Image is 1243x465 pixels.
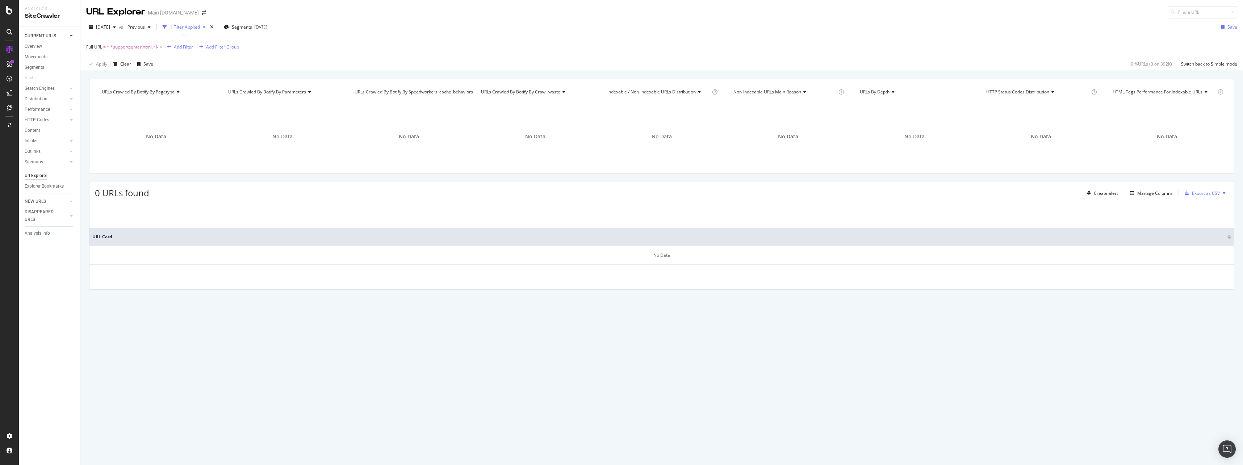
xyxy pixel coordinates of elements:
div: Analysis Info [25,230,50,237]
div: Create alert [1094,190,1118,196]
div: Search Engines [25,85,55,92]
div: Movements [25,53,47,61]
button: Segments[DATE] [221,21,270,33]
span: vs [119,24,125,30]
button: Previous [125,21,154,33]
div: Main [DOMAIN_NAME] [148,9,199,16]
button: Save [1218,21,1237,33]
div: CURRENT URLS [25,32,56,40]
span: 2025 Sep. 14th [96,24,110,30]
span: No Data [904,133,925,140]
span: No Data [652,133,672,140]
div: Inlinks [25,137,37,145]
h4: Non-Indexable URLs Main Reason [732,86,837,98]
button: Save [134,58,153,70]
div: HTTP Codes [25,116,49,124]
h4: Indexable / Non-Indexable URLs Distribution [606,86,711,98]
span: 0 URLs found [95,187,149,199]
div: Url Explorer [25,172,47,180]
span: ^.*supportcenter.html.*$ [107,42,158,52]
span: No Data [146,133,166,140]
span: No Data [1031,133,1051,140]
div: Content [25,127,40,134]
div: No Data [89,246,1234,265]
a: Distribution [25,95,68,103]
span: = [103,44,106,50]
div: NEW URLS [25,198,46,205]
a: HTTP Codes [25,116,68,124]
span: Full URL [86,44,102,50]
div: Add Filter [174,44,193,50]
span: No Data [778,133,798,140]
button: [DATE] [86,21,119,33]
h4: URLs by Depth [858,86,969,98]
a: NEW URLS [25,198,68,205]
span: URLs Crawled By Botify By parameters [228,89,306,95]
div: Overview [25,43,42,50]
div: Open Intercom Messenger [1218,440,1236,458]
a: Movements [25,53,75,61]
button: Manage Columns [1127,189,1173,197]
button: Apply [86,58,107,70]
div: 0 % URLs ( 0 on 392K ) [1131,61,1172,67]
span: URLs Crawled By Botify By speedworkers_cache_behaviors [355,89,473,95]
a: Url Explorer [25,172,75,180]
h4: URLs Crawled By Botify By crawl_waste [480,86,590,98]
span: Indexable / Non-Indexable URLs distribution [607,89,696,95]
a: Overview [25,43,75,50]
input: Find a URL [1168,6,1237,18]
div: Visits [25,74,35,82]
span: No Data [272,133,293,140]
span: No Data [1157,133,1177,140]
span: No Data [525,133,545,140]
div: Analytics [25,6,74,12]
div: Save [1227,24,1237,30]
a: DISAPPEARED URLS [25,208,68,223]
span: Segments [232,24,252,30]
a: Segments [25,64,75,71]
div: Add Filter Group [206,44,239,50]
div: SiteCrawler [25,12,74,20]
div: Explorer Bookmarks [25,183,64,190]
div: Save [143,61,153,67]
div: Outlinks [25,148,41,155]
span: HTML Tags Performance for Indexable URLs [1113,89,1202,95]
div: URL Explorer [86,6,145,18]
span: Previous [125,24,145,30]
h4: URLs Crawled By Botify By speedworkers_cache_behaviors [353,86,484,98]
div: Apply [96,61,107,67]
a: Search Engines [25,85,68,92]
a: Performance [25,106,68,113]
div: Manage Columns [1137,190,1173,196]
a: Visits [25,74,43,82]
span: URLs Crawled By Botify By crawl_waste [481,89,560,95]
div: times [209,24,215,31]
button: Add Filter Group [196,43,239,51]
div: Switch back to Simple mode [1181,61,1237,67]
a: Inlinks [25,137,68,145]
button: Clear [110,58,131,70]
span: No Data [399,133,419,140]
h4: URLs Crawled By Botify By pagetype [100,86,211,98]
div: [DATE] [254,24,267,30]
button: Add Filter [164,43,193,51]
h4: HTTP Status Codes Distribution [985,86,1090,98]
span: URLs by Depth [860,89,890,95]
h4: HTML Tags Performance for Indexable URLs [1111,86,1216,98]
a: Sitemaps [25,158,68,166]
button: Export as CSV [1182,187,1220,199]
div: Export as CSV [1192,190,1220,196]
span: Non-Indexable URLs Main Reason [733,89,801,95]
div: Sitemaps [25,158,43,166]
h4: URLs Crawled By Botify By parameters [227,86,338,98]
a: CURRENT URLS [25,32,68,40]
span: URLs Crawled By Botify By pagetype [102,89,175,95]
button: Switch back to Simple mode [1178,58,1237,70]
button: Create alert [1084,187,1118,199]
a: Content [25,127,75,134]
span: URL Card [92,234,1226,240]
div: Performance [25,106,50,113]
a: Explorer Bookmarks [25,183,75,190]
a: Outlinks [25,148,68,155]
div: Segments [25,64,44,71]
